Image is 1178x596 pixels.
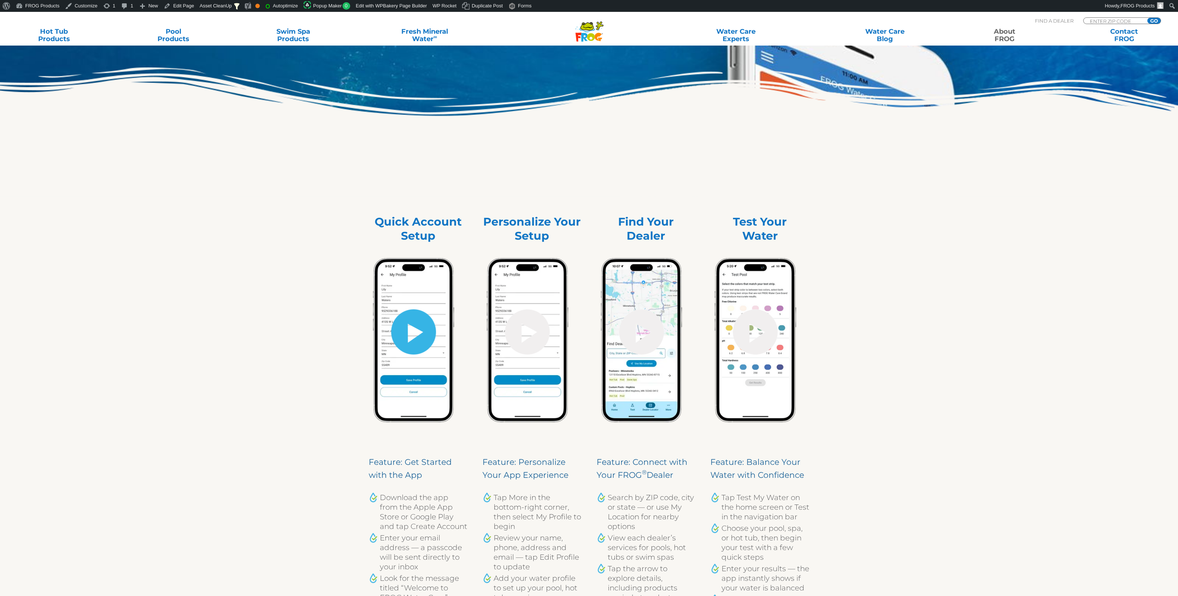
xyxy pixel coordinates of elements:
a: PoolProducts [127,28,220,43]
li: Choose your pool, spa, or hot tub, then begin your test with a few quick steps [710,523,810,562]
li: Tap Test My Water on the home screen or Test in the navigation bar [710,493,810,522]
a: Swim SpaProducts [247,28,340,43]
li: Review your name, phone, address and email — tap Edit Profile to update [482,533,582,572]
h2: Test Your Water [710,215,810,243]
a: Hot TubProducts [7,28,100,43]
sup: ® [642,469,647,476]
img: Dealer Locator Screen 261x510px [597,252,687,428]
img: iOS - Test Pool Water Screenshot 261x510 [710,252,800,428]
h2: Personalize Your Setup [482,215,582,243]
h4: Feature: Get Started with the App [369,456,468,482]
span: 0 [342,2,350,10]
input: GO [1147,18,1161,24]
h4: Feature: Balance Your Water with Confidence [710,456,810,482]
sup: ∞ [434,34,437,40]
a: ContactFROG [1078,28,1171,43]
div: OK [255,4,260,8]
a: Fresh MineralWater∞ [366,28,483,43]
h2: Find Your Dealer [597,215,696,243]
li: Search by ZIP code, city or state — or use My Location for nearby options [597,493,696,531]
span: FROG Products [1121,3,1155,9]
li: Tap More in the bottom-right corner, then select My Profile to begin [482,493,582,531]
img: Setting Up Profile Screen 261x510 [369,252,459,428]
li: View each dealer’s services for pools, hot tubs or swim spas [597,533,696,562]
p: Find A Dealer [1035,17,1074,24]
h4: Feature: Connect with Your FROG Dealer [597,456,696,482]
a: AboutFROG [958,28,1051,43]
li: Enter your email address — a passcode will be sent directly to your inbox [369,533,468,572]
h4: Feature: Personalize Your App Experience [482,456,582,482]
a: Water CareBlog [838,28,931,43]
input: Zip Code Form [1089,18,1139,24]
img: Setting Up Profile Screen 261x510 [482,252,573,428]
li: Download the app from the Apple App Store or Google Play and tap Create Account [369,493,468,531]
li: Enter your results — the app instantly shows if your water is balanced [710,564,810,593]
h2: Quick Account Setup [369,215,468,243]
a: Water CareExperts [660,28,812,43]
